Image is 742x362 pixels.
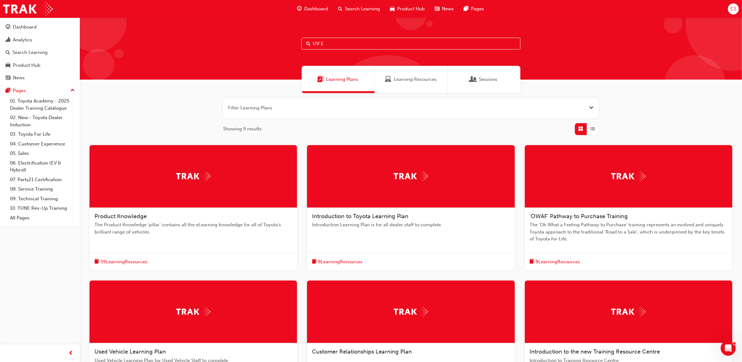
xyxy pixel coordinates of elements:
span: news-icon [435,5,439,13]
span: pages-icon [6,88,10,94]
img: Trak [611,307,646,317]
span: Sessions [479,76,498,83]
span: Showing 9 results [223,125,262,133]
button: Pages [3,85,77,97]
span: pages-icon [464,5,468,13]
span: Search Learning [345,5,380,13]
span: 8 Learning Resources [536,258,580,265]
span: Customer Relationships Learning Plan [312,348,412,355]
input: Search... [301,38,520,50]
span: guage-icon [6,24,10,30]
span: 8 Learning Resources [318,258,362,265]
a: Learning PlansLearning Plans [302,66,375,93]
span: Sessions [470,76,477,83]
a: 02. New - Toyota Dealer Induction [8,113,77,129]
a: TrakProduct KnowledgeThe Product Knowledge 'pillar' contains all the eLearning knowledge for all ... [90,145,297,271]
span: guage-icon [297,5,302,13]
a: guage-iconDashboard [292,3,333,15]
span: book-icon [95,258,99,266]
div: Product Hub [13,62,40,69]
span: search-icon [6,50,10,55]
a: Dashboard [3,21,77,33]
span: 59 Learning Resources [100,258,147,265]
img: Trak [176,307,211,317]
a: 08. Service Training [8,184,77,194]
span: Grid [579,125,583,133]
span: chart-icon [6,37,10,43]
button: Open the filter [589,104,594,112]
span: car-icon [6,63,10,68]
a: 10. TUNE Rev-Up Training [8,203,77,213]
span: List [591,125,595,133]
a: 07. Parts21 Certification [8,175,77,185]
a: Analytics [3,34,77,46]
img: Trak [611,171,646,181]
a: 04. Customer Experience [8,139,77,149]
div: Search Learning [13,49,48,56]
div: Pages [13,87,26,94]
span: search-icon [338,5,342,13]
button: book-icon59LearningResources [95,258,147,266]
span: book-icon [312,258,317,266]
img: Trak [3,2,53,16]
a: News [3,72,77,84]
a: pages-iconPages [459,3,489,15]
a: 01. Toyota Academy - 2025 Dealer Training Catalogue [8,96,77,113]
span: Learning Resources [394,76,437,83]
span: Dashboard [304,5,328,13]
span: News [442,5,454,13]
span: prev-icon [69,349,74,357]
span: Used Vehicle Learning Plan [95,348,166,355]
a: Product Hub [3,60,77,71]
button: DashboardAnalyticsSearch LearningProduct HubNews [3,20,77,85]
a: 03. Toyota For Life [8,129,77,139]
span: news-icon [6,75,10,81]
span: Introduction to the new Training Resource Centre [530,348,660,355]
a: TrakIntroduction to Toyota Learning PlanIntroduction Learning Plan is for all dealer staff to com... [307,145,514,271]
span: Learning Plans [318,76,324,83]
span: book-icon [530,258,535,266]
img: Trak [394,307,428,317]
a: All Pages [8,213,77,223]
img: Trak [176,171,211,181]
a: Search Learning [3,47,77,58]
span: car-icon [390,5,395,13]
a: SessionsSessions [448,66,520,93]
span: Product Knowledge [95,213,147,220]
a: news-iconNews [430,3,459,15]
a: 06. Electrification (EV & Hybrid) [8,158,77,175]
span: The 'Oh What a Feeling Pathway to Purchase' training represents an evolved and uniquely Toyota ap... [530,221,727,243]
a: car-iconProduct Hub [385,3,430,15]
div: Analytics [13,36,32,44]
span: Search [306,40,310,47]
a: search-iconSearch Learning [333,3,385,15]
span: Introduction Learning Plan is for all dealer staff to complete [312,221,509,228]
span: up-icon [70,87,75,95]
iframe: Intercom live chat [721,341,736,356]
div: News [13,74,25,81]
button: book-icon8LearningResources [530,258,580,266]
span: The Product Knowledge 'pillar' contains all the eLearning knowledge for all of Toyota's brilliant... [95,221,292,235]
span: CS [730,5,736,13]
div: Dashboard [13,24,37,31]
img: Trak [394,171,428,181]
span: Learning Resources [385,76,391,83]
span: Product Hub [397,5,425,13]
a: Learning ResourcesLearning Resources [375,66,448,93]
button: book-icon8LearningResources [312,258,362,266]
span: 'OWAF' Pathway to Purchase Training [530,213,628,220]
a: Trak'OWAF' Pathway to Purchase TrainingThe 'Oh What a Feeling Pathway to Purchase' training repre... [525,145,732,271]
a: 05. Sales [8,149,77,158]
button: CS [728,3,739,14]
span: Introduction to Toyota Learning Plan [312,213,408,220]
a: 09. Technical Training [8,194,77,204]
span: Pages [471,5,484,13]
span: Learning Plans [326,76,358,83]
